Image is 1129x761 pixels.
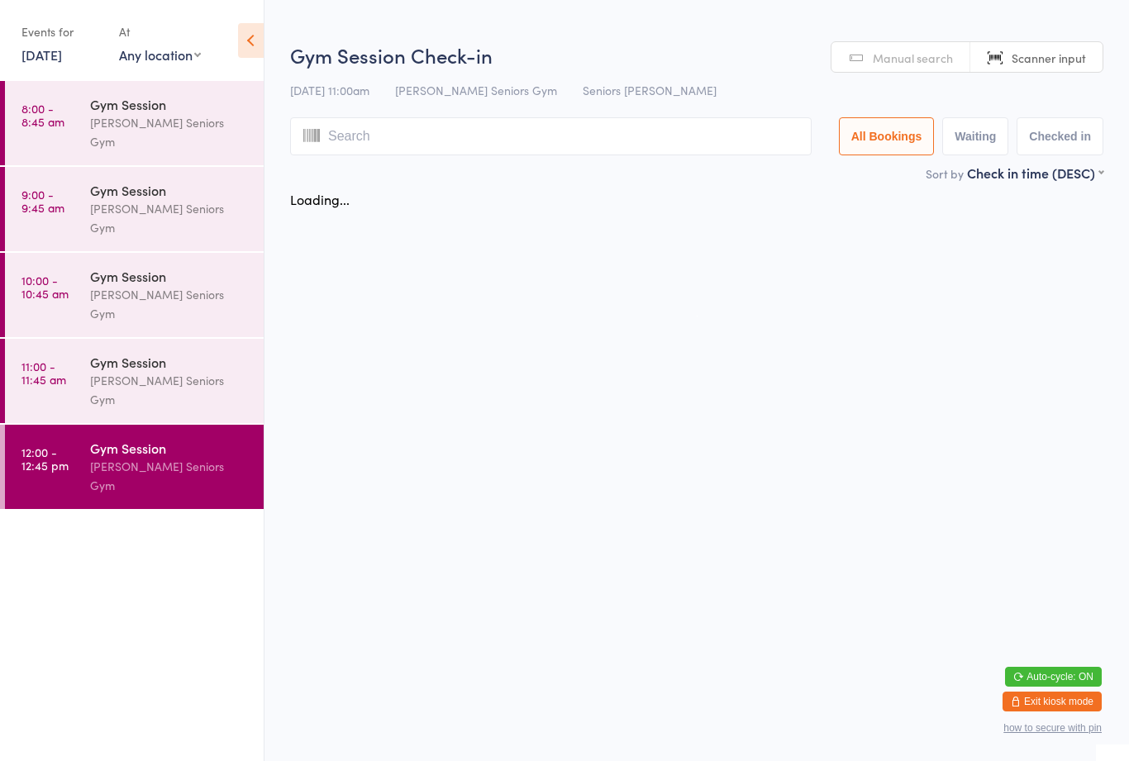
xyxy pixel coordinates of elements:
time: 8:00 - 8:45 am [21,102,64,128]
button: how to secure with pin [1003,722,1102,734]
div: Gym Session [90,267,250,285]
div: Events for [21,18,102,45]
div: Check in time (DESC) [967,164,1103,182]
span: Manual search [873,50,953,66]
button: Exit kiosk mode [1003,692,1102,711]
time: 10:00 - 10:45 am [21,273,69,300]
div: [PERSON_NAME] Seniors Gym [90,285,250,323]
div: At [119,18,201,45]
span: Seniors [PERSON_NAME] [583,82,717,98]
a: 11:00 -11:45 amGym Session[PERSON_NAME] Seniors Gym [5,339,264,423]
a: 9:00 -9:45 amGym Session[PERSON_NAME] Seniors Gym [5,167,264,251]
div: Gym Session [90,439,250,457]
div: [PERSON_NAME] Seniors Gym [90,371,250,409]
div: [PERSON_NAME] Seniors Gym [90,113,250,151]
span: [DATE] 11:00am [290,82,369,98]
div: Gym Session [90,181,250,199]
label: Sort by [926,165,964,182]
div: Gym Session [90,353,250,371]
time: 11:00 - 11:45 am [21,359,66,386]
a: 10:00 -10:45 amGym Session[PERSON_NAME] Seniors Gym [5,253,264,337]
div: [PERSON_NAME] Seniors Gym [90,199,250,237]
div: Any location [119,45,201,64]
div: [PERSON_NAME] Seniors Gym [90,457,250,495]
div: Gym Session [90,95,250,113]
h2: Gym Session Check-in [290,41,1103,69]
button: Auto-cycle: ON [1005,667,1102,687]
button: Waiting [942,117,1008,155]
span: Scanner input [1012,50,1086,66]
a: 12:00 -12:45 pmGym Session[PERSON_NAME] Seniors Gym [5,425,264,509]
button: Checked in [1017,117,1103,155]
time: 12:00 - 12:45 pm [21,445,69,472]
input: Search [290,117,812,155]
a: [DATE] [21,45,62,64]
button: All Bookings [839,117,935,155]
a: 8:00 -8:45 amGym Session[PERSON_NAME] Seniors Gym [5,81,264,165]
span: [PERSON_NAME] Seniors Gym [395,82,557,98]
time: 9:00 - 9:45 am [21,188,64,214]
div: Loading... [290,190,350,208]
